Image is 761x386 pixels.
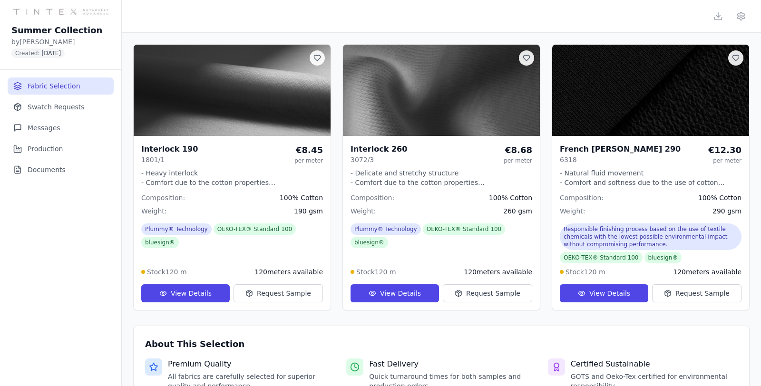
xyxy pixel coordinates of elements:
button: Messages [8,119,114,136]
span: Plummy® Technology [351,223,421,235]
h4: Fast Delivery [369,358,536,370]
button: Production [8,140,114,157]
span: Stock 120 m [356,267,396,277]
button: Documents [8,161,114,178]
span: Weight: [141,206,167,216]
h4: Premium Quality [168,358,335,370]
span: Created: [11,48,65,58]
img: Fabric [552,45,749,136]
span: OEKO-TEX® Standard 100 [423,223,506,235]
button: Request Sample [234,284,323,302]
h3: Interlock 260 [351,144,407,155]
span: OEKO-TEX® Standard 100 [214,223,296,235]
p: 6318 [560,155,681,164]
h4: Certified Sustainable [571,358,738,370]
span: Weight: [560,206,585,216]
img: Fabric [343,45,540,136]
p: 3072/3 [351,155,407,164]
img: Fabric [134,45,331,136]
h3: Interlock 190 [141,144,198,155]
span: 100% Cotton [280,193,323,203]
h1: Summer Collection [11,24,102,37]
p: - Natural fluid movement - Comfort and softness due to the use of cotton - Warmth feeling [560,168,741,187]
span: bluesign® [141,237,179,248]
div: per meter [504,157,532,164]
span: Plummy® Technology [141,223,212,235]
div: per meter [294,157,323,164]
button: Fabric Selection [8,77,114,95]
h3: About This Selection [145,338,738,351]
span: Responsible finishing process based on the use of textile chemicals with the lowest possible envi... [560,223,741,250]
button: View Details [351,284,439,302]
span: 100% Cotton [489,193,532,203]
div: €12.30 [709,144,741,157]
span: 120 meters available [254,267,323,277]
span: 120 meters available [464,267,532,277]
span: 190 gsm [294,206,323,216]
span: Weight: [351,206,376,216]
span: 120 meters available [673,267,741,277]
p: by [PERSON_NAME] [11,37,102,47]
span: Stock 120 m [566,267,605,277]
span: [DATE] [42,49,61,57]
h3: French [PERSON_NAME] 290 [560,144,681,155]
p: - Delicate and stretchy structure - Comfort due to the cotton properties - Sliding touch due to o... [351,168,532,187]
div: €8.68 [504,144,532,157]
span: 290 gsm [712,206,741,216]
p: 1801/1 [141,155,198,164]
div: €8.45 [294,144,323,157]
span: 260 gsm [503,206,532,216]
span: Composition: [141,193,185,203]
span: Stock 120 m [147,267,187,277]
span: Composition: [560,193,604,203]
span: bluesign® [644,252,682,263]
div: per meter [709,157,741,164]
span: Composition: [351,193,394,203]
button: View Details [560,284,648,302]
span: 100% Cotton [698,193,741,203]
span: OEKO-TEX® Standard 100 [560,252,643,263]
button: Request Sample [443,284,532,302]
button: Request Sample [652,284,741,302]
button: View Details [141,284,230,302]
button: Swatch Requests [8,98,114,116]
span: bluesign® [351,237,388,248]
p: - Heavy interlock - Comfort due to the cotton properties - Subtle glow guaranteed by Plummy® tech... [141,168,323,187]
